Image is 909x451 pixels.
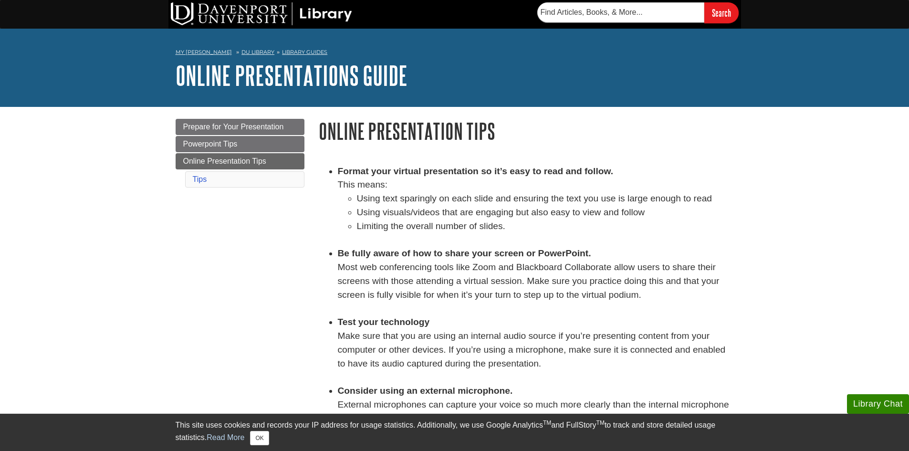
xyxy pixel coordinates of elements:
[176,46,734,61] nav: breadcrumb
[537,2,704,22] input: Find Articles, Books, & More...
[338,166,614,176] strong: Format your virtual presentation so it’s easy to read and follow.
[176,119,304,135] a: Prepare for Your Presentation
[357,220,734,247] li: Limiting the overall number of slides.
[176,420,734,445] div: This site uses cookies and records your IP address for usage statistics. Additionally, we use Goo...
[847,394,909,414] button: Library Chat
[250,431,269,445] button: Close
[176,136,304,152] a: Powerpoint Tips
[176,48,232,56] a: My [PERSON_NAME]
[338,315,734,384] li: Make sure that you are using an internal audio source if you’re presenting content from your comp...
[338,165,734,247] li: This means:
[338,248,591,258] strong: Be fully aware of how to share your screen or PowerPoint.
[338,247,734,315] li: Most web conferencing tools like Zoom and Blackboard Collaborate allow users to share their scree...
[183,140,238,148] span: Powerpoint Tips
[176,61,407,90] a: Online Presentations Guide
[596,420,605,426] sup: TM
[183,157,266,165] span: Online Presentation Tips
[543,420,551,426] sup: TM
[338,386,513,396] strong: Consider using an external microphone.
[537,2,739,23] form: Searches DU Library's articles, books, and more
[193,175,207,183] a: Tips
[183,123,284,131] span: Prepare for Your Presentation
[171,2,352,25] img: DU Library
[357,206,734,220] li: Using visuals/videos that are engaging but also easy to view and follow
[357,192,734,206] li: Using text sparingly on each slide and ensuring the text you use is large enough to read
[338,384,734,439] li: External microphones can capture your voice so much more clearly than the internal microphone on ...
[338,317,430,327] strong: Test your technology
[207,433,244,441] a: Read More
[176,153,304,169] a: Online Presentation Tips
[241,49,274,55] a: DU Library
[704,2,739,23] input: Search
[319,119,734,143] h1: Online Presentation Tips
[176,119,304,189] div: Guide Page Menu
[282,49,327,55] a: Library Guides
